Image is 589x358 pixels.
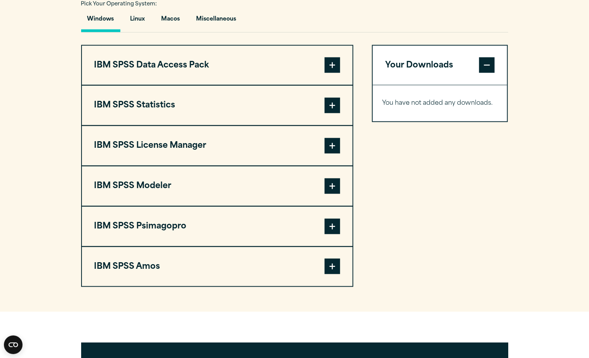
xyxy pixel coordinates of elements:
button: Macos [155,10,186,32]
button: Your Downloads [373,46,507,85]
div: Your Downloads [373,85,507,121]
button: Miscellaneous [190,10,243,32]
button: IBM SPSS Modeler [82,166,353,206]
button: IBM SPSS License Manager [82,126,353,166]
button: IBM SPSS Amos [82,247,353,287]
p: You have not added any downloads. [382,98,498,109]
span: Pick Your Operating System: [81,2,157,7]
button: Linux [124,10,151,32]
button: IBM SPSS Psimagopro [82,207,353,246]
button: IBM SPSS Data Access Pack [82,46,353,85]
button: Windows [81,10,120,32]
button: IBM SPSS Statistics [82,86,353,125]
button: Open CMP widget [4,336,23,354]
